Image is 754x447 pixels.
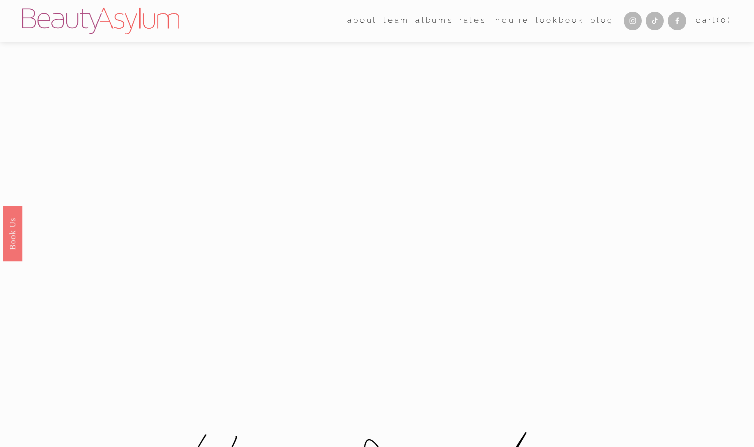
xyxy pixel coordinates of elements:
a: Instagram [624,12,642,30]
a: Book Us [3,205,22,261]
a: TikTok [646,12,664,30]
span: team [383,14,409,28]
a: folder dropdown [347,13,377,29]
span: 0 [721,16,728,25]
a: 0 items in cart [696,14,732,28]
a: Inquire [492,13,530,29]
span: ( ) [717,16,731,25]
span: about [347,14,377,28]
a: folder dropdown [383,13,409,29]
a: Facebook [668,12,686,30]
a: Rates [459,13,486,29]
a: Lookbook [536,13,584,29]
a: Blog [590,13,613,29]
a: albums [415,13,453,29]
img: Beauty Asylum | Bridal Hair &amp; Makeup Charlotte &amp; Atlanta [22,8,179,34]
